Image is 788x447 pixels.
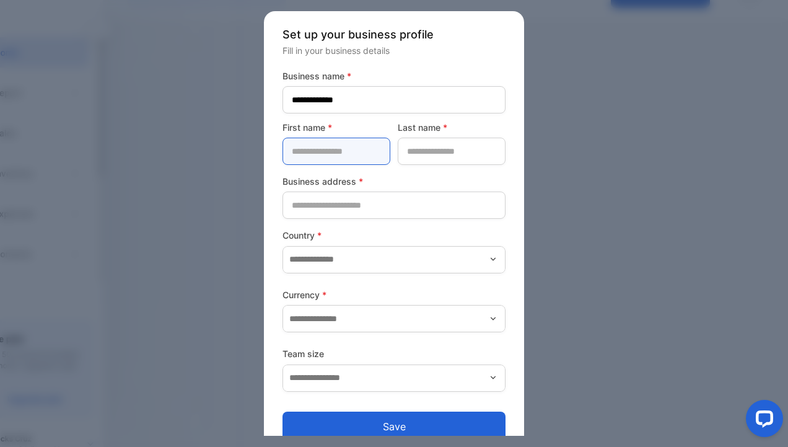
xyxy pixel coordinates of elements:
[282,175,506,188] label: Business address
[282,229,506,242] label: Country
[282,288,506,301] label: Currency
[736,395,788,447] iframe: LiveChat chat widget
[398,121,506,134] label: Last name
[282,347,506,360] label: Team size
[282,69,506,82] label: Business name
[282,121,390,134] label: First name
[282,44,506,57] p: Fill in your business details
[282,412,506,441] button: Save
[282,26,506,43] p: Set up your business profile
